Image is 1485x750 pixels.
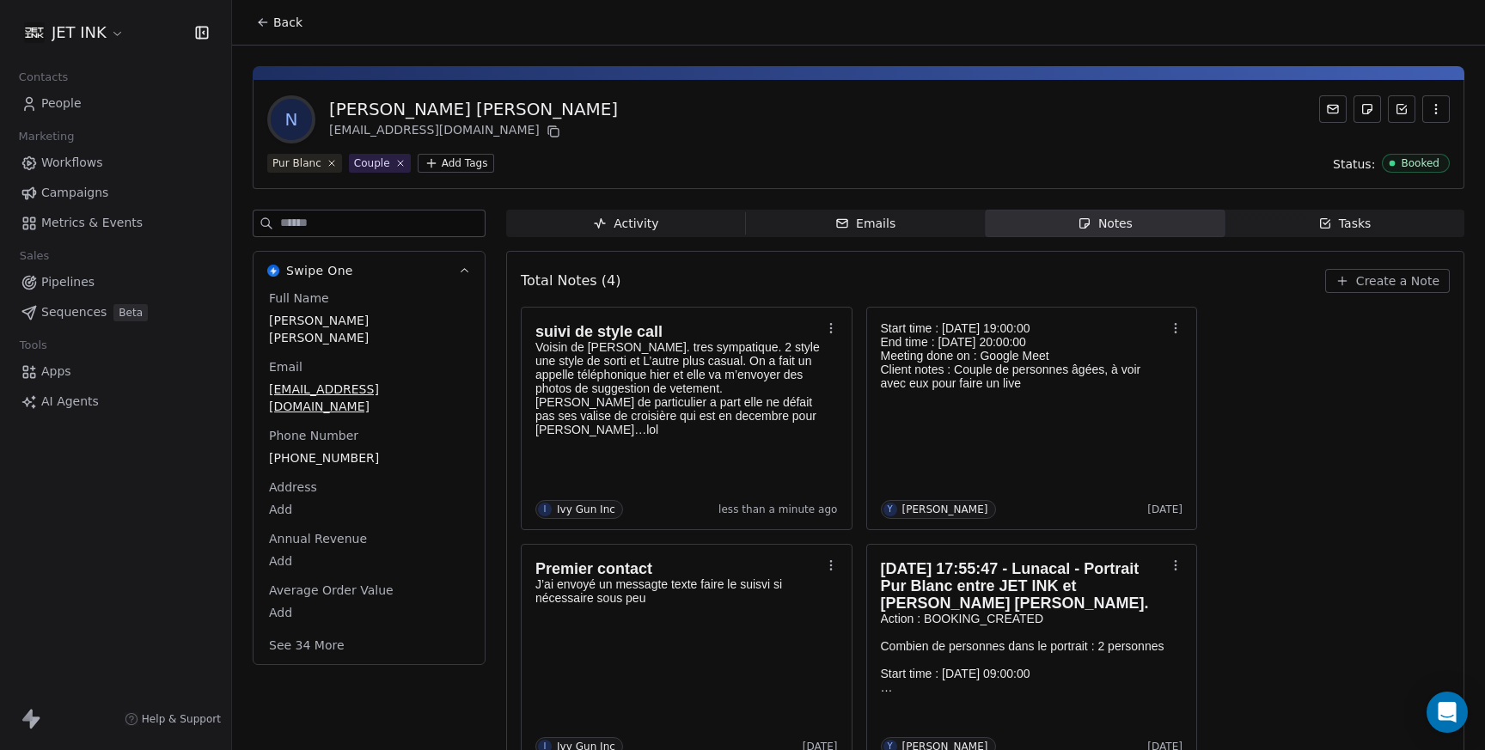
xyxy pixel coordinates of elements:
div: I [544,503,547,516]
div: Booked [1401,157,1439,169]
a: Pipelines [14,268,217,296]
span: Add [269,501,469,518]
h1: [DATE] 17:55:47 - Lunacal - Portrait Pur Blanc entre JET INK et [PERSON_NAME] [PERSON_NAME]. [881,560,1166,612]
span: N [271,99,312,140]
p: Client notes : Couple de personnes âgées, à voir avec eux pour faire un live [881,363,1166,390]
span: Add [269,552,469,570]
a: Apps [14,357,217,386]
a: SequencesBeta [14,298,217,326]
span: less than a minute ago [718,503,837,516]
span: Apps [41,363,71,381]
a: Workflows [14,149,217,177]
span: Back [273,14,302,31]
span: Address [266,479,321,496]
a: Help & Support [125,712,221,726]
button: Add Tags [418,154,495,173]
span: Sequences [41,303,107,321]
button: Back [246,7,313,38]
p: Action : BOOKING_CREATED Combien de personnes dans le portrait : 2 personnes Start time : [DATE] ... [881,612,1166,694]
span: Average Order Value [266,582,397,599]
h1: suivi de style call [535,323,821,340]
button: Create a Note [1325,269,1450,293]
span: Full Name [266,290,333,307]
a: AI Agents [14,387,217,416]
a: Metrics & Events [14,209,217,237]
span: AI Agents [41,393,99,411]
span: Beta [113,304,148,321]
p: J’ai envoyé un messagte texte faire le suisvi si nécessaire sous peu [535,577,821,605]
span: Email [266,358,306,375]
div: Couple [354,155,390,171]
div: Open Intercom Messenger [1427,692,1468,733]
div: Y [887,503,892,516]
div: [EMAIL_ADDRESS][DOMAIN_NAME] [329,121,618,142]
span: Total Notes (4) [521,271,620,291]
span: Help & Support [142,712,221,726]
span: [PERSON_NAME] [PERSON_NAME] [269,312,469,346]
button: JET INK [21,18,128,47]
button: See 34 More [259,630,355,661]
p: Meeting done on : Google Meet [881,349,1166,363]
div: Tasks [1318,215,1372,233]
span: [DATE] [1147,503,1182,516]
span: Phone Number [266,427,362,444]
span: Campaigns [41,184,108,202]
span: Marketing [11,124,82,149]
span: Status: [1333,155,1375,173]
a: Campaigns [14,179,217,207]
h1: Premier contact [535,560,821,577]
span: Add [269,604,469,621]
div: Swipe OneSwipe One [254,290,485,664]
span: Pipelines [41,273,95,291]
img: Swipe One [267,265,279,277]
div: [PERSON_NAME] [PERSON_NAME] [329,97,618,121]
span: JET INK [52,21,107,44]
img: JET%20INK%20Metal.png [24,22,45,43]
span: Swipe One [286,262,353,279]
div: [PERSON_NAME] [902,503,988,515]
span: Tools [12,332,54,358]
span: Workflows [41,154,103,172]
span: People [41,95,82,113]
p: Voisin de [PERSON_NAME]. tres sympatique. 2 style une style de sorti et L’autre plus casual. On a... [535,340,821,436]
span: Annual Revenue [266,530,370,547]
span: Metrics & Events [41,214,143,232]
a: People [14,89,217,118]
div: Ivy Gun Inc [557,503,615,515]
div: Activity [593,215,658,233]
div: Emails [835,215,895,233]
span: [EMAIL_ADDRESS][DOMAIN_NAME] [269,381,469,415]
button: Swipe OneSwipe One [254,252,485,290]
span: Contacts [11,64,76,90]
p: Start time : [DATE] 19:00:00 [881,321,1166,335]
span: Create a Note [1356,272,1439,290]
div: Pur Blanc [272,155,321,171]
p: End time : [DATE] 20:00:00 [881,335,1166,349]
span: Sales [12,243,57,269]
span: [PHONE_NUMBER] [269,449,469,466]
